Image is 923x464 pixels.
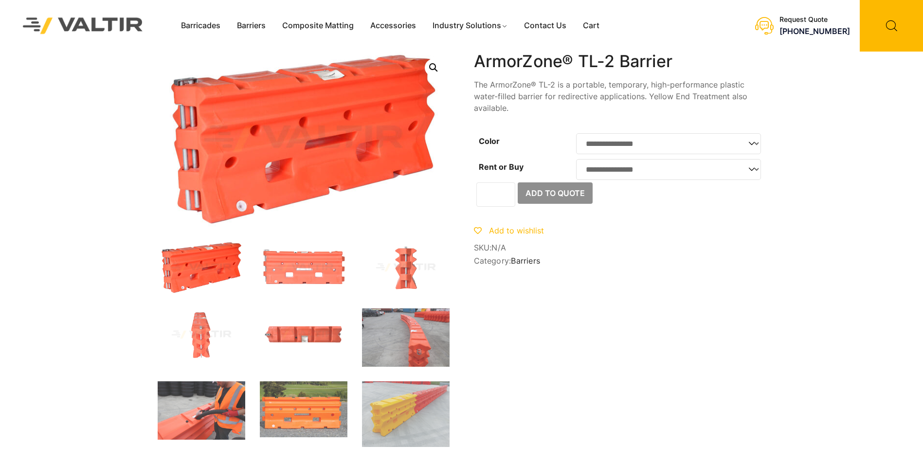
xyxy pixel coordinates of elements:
[260,381,347,437] img: ArmorZone-main-image-scaled-1.jpg
[474,226,544,235] a: Add to wishlist
[274,18,362,33] a: Composite Matting
[479,162,524,172] label: Rent or Buy
[779,26,850,36] a: [PHONE_NUMBER]
[260,241,347,294] img: Armorzone_Org_Front.jpg
[158,308,245,361] img: Armorzone_Org_x1.jpg
[489,226,544,235] span: Add to wishlist
[474,243,766,252] span: SKU:
[362,241,450,294] img: Armorzone_Org_Side.jpg
[518,182,593,204] button: Add to Quote
[362,308,450,367] img: IMG_8193-scaled-1.jpg
[516,18,575,33] a: Contact Us
[362,18,424,33] a: Accessories
[229,18,274,33] a: Barriers
[424,18,516,33] a: Industry Solutions
[10,5,156,46] img: Valtir Rentals
[474,79,766,114] p: The ArmorZone® TL-2 is a portable, temporary, high-performance plastic water-filled barrier for r...
[511,256,540,266] a: Barriers
[474,256,766,266] span: Category:
[474,52,766,71] h1: ArmorZone® TL-2 Barrier
[362,381,450,447] img: CIMG8790-2-scaled-1.jpg
[158,381,245,440] img: IMG_8185-scaled-1.jpg
[491,243,506,252] span: N/A
[479,136,500,146] label: Color
[158,241,245,294] img: ArmorZone_Org_3Q.jpg
[575,18,608,33] a: Cart
[173,18,229,33] a: Barricades
[476,182,515,207] input: Product quantity
[260,308,347,361] img: Armorzone_Org_Top.jpg
[779,16,850,24] div: Request Quote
